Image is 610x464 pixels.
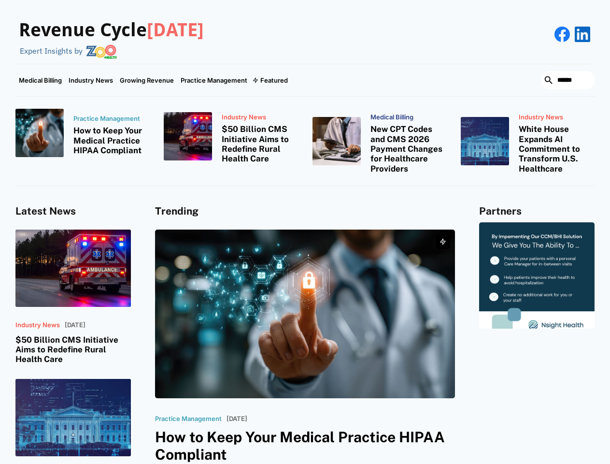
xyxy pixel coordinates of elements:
[519,124,595,174] h3: White House Expands AI Commitment to Transform U.S. Healthcare
[260,76,288,84] div: Featured
[155,428,455,463] h3: How to Keep Your Medical Practice HIPAA Compliant
[15,10,204,59] a: Revenue Cycle[DATE]Expert Insights by
[370,114,447,121] p: Medical Billing
[20,46,83,56] div: Expert Insights by
[15,321,60,329] p: Industry News
[116,64,177,96] a: Growing Revenue
[370,124,447,174] h3: New CPT Codes and CMS 2026 Payment Changes for Healthcare Providers
[155,415,222,423] p: Practice Management
[519,114,595,121] p: Industry News
[222,114,298,121] p: Industry News
[251,64,291,96] div: Featured
[155,205,455,217] h4: Trending
[19,19,204,42] h3: Revenue Cycle
[461,109,595,174] a: Industry NewsWhite House Expands AI Commitment to Transform U.S. Healthcare
[312,109,447,174] a: Medical BillingNew CPT Codes and CMS 2026 Payment Changes for Healthcare Providers
[15,109,150,157] a: Practice ManagementHow to Keep Your Medical Practice HIPAA Compliant
[15,64,65,96] a: Medical Billing
[15,335,131,364] h3: $50 Billion CMS Initiative Aims to Redefine Rural Health Care
[15,205,131,217] h4: Latest News
[65,64,116,96] a: Industry News
[177,64,251,96] a: Practice Management
[479,205,595,217] h4: Partners
[15,230,131,364] a: Industry News[DATE]$50 Billion CMS Initiative Aims to Redefine Rural Health Care
[73,115,150,123] p: Practice Management
[73,126,150,155] h3: How to Keep Your Medical Practice HIPAA Compliant
[227,415,247,423] p: [DATE]
[147,19,204,41] span: [DATE]
[222,124,298,164] h3: $50 Billion CMS Initiative Aims to Redefine Rural Health Care
[65,321,85,329] p: [DATE]
[164,109,298,164] a: Industry News$50 Billion CMS Initiative Aims to Redefine Rural Health Care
